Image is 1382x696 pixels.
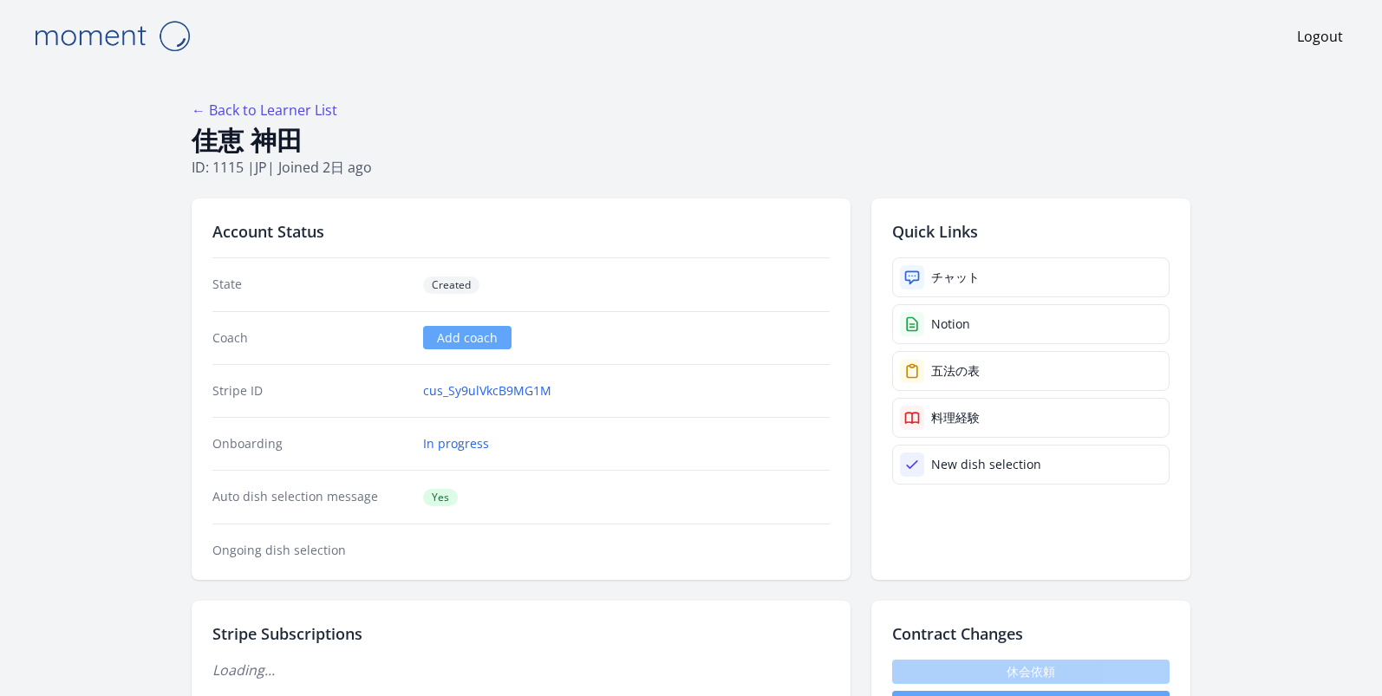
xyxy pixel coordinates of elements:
[892,398,1170,438] a: 料理経験
[892,660,1170,684] span: 休会依頼
[892,351,1170,391] a: 五法の表
[931,362,980,380] div: 五法の表
[931,409,980,426] div: 料理経験
[931,315,970,333] div: Notion
[892,257,1170,297] a: チャット
[212,276,409,294] dt: State
[212,488,409,506] dt: Auto dish selection message
[212,219,830,244] h2: Account Status
[423,489,458,506] span: Yes
[212,621,830,646] h2: Stripe Subscriptions
[192,157,1190,178] p: ID: 1115 | | Joined 2日 ago
[1297,26,1343,47] a: Logout
[255,158,267,177] span: jp
[212,329,409,347] dt: Coach
[423,435,489,452] a: In progress
[423,382,551,400] a: cus_Sy9ulVkcB9MG1M
[931,269,980,286] div: チャット
[212,660,830,680] p: Loading...
[192,101,337,120] a: ← Back to Learner List
[212,542,409,559] dt: Ongoing dish selection
[892,304,1170,344] a: Notion
[212,382,409,400] dt: Stripe ID
[212,435,409,452] dt: Onboarding
[892,621,1170,646] h2: Contract Changes
[423,326,512,349] a: Add coach
[931,456,1041,473] div: New dish selection
[423,276,479,294] span: Created
[892,445,1170,485] a: New dish selection
[892,219,1170,244] h2: Quick Links
[192,124,1190,157] h1: 佳恵 神田
[25,14,199,58] img: Moment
